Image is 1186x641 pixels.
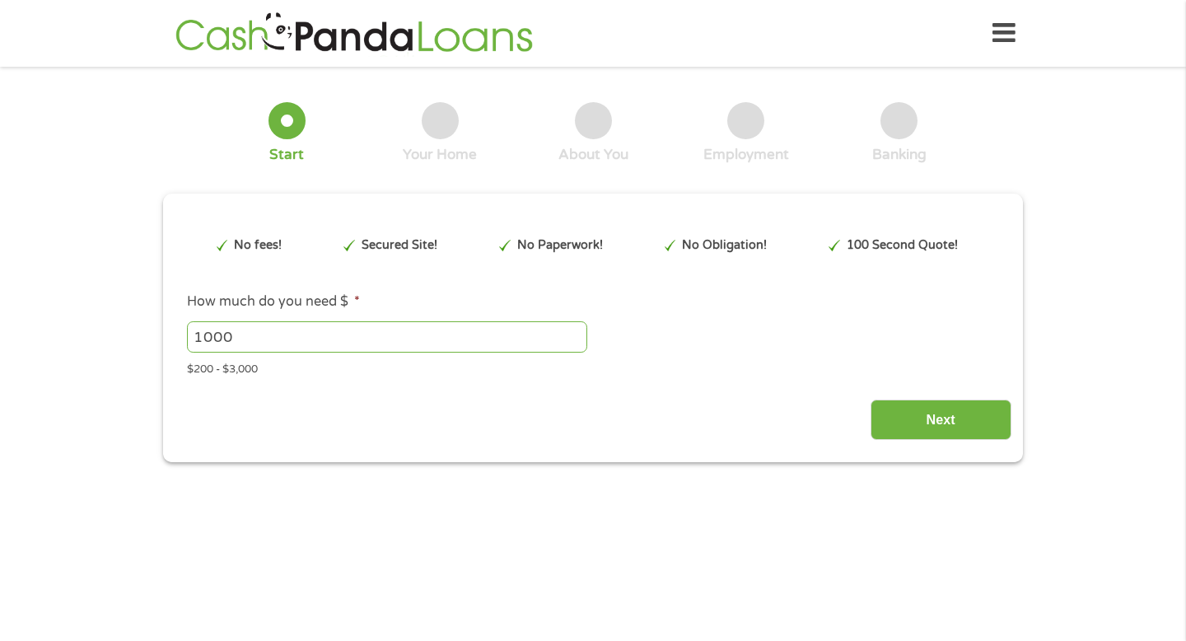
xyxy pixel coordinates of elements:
p: No fees! [234,236,282,255]
p: 100 Second Quote! [847,236,958,255]
label: How much do you need $ [187,293,360,311]
img: GetLoanNow Logo [170,10,538,57]
div: About You [558,146,628,164]
p: No Paperwork! [517,236,603,255]
div: Employment [703,146,789,164]
div: Banking [872,146,927,164]
p: No Obligation! [682,236,767,255]
p: Secured Site! [362,236,437,255]
div: Your Home [403,146,477,164]
div: $200 - $3,000 [187,356,999,378]
input: Next [871,400,1011,440]
div: Start [269,146,304,164]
